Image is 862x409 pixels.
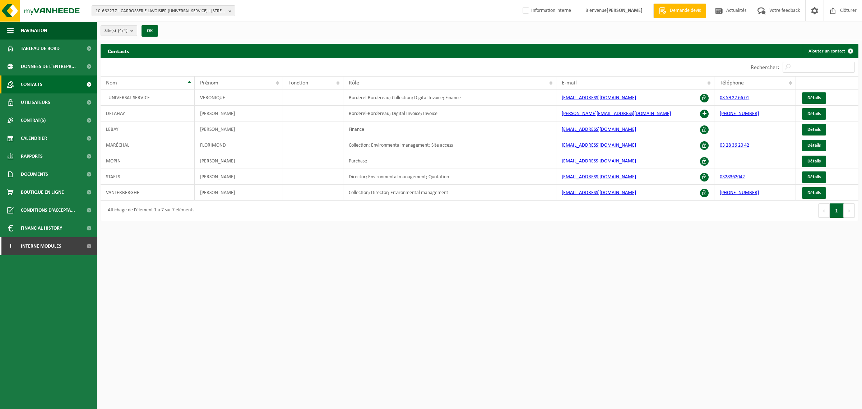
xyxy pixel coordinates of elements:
a: Ajouter un contact [803,44,858,58]
button: Site(s)(4/4) [101,25,137,36]
span: Boutique en ligne [21,183,64,201]
a: Détails [802,171,826,183]
span: Site(s) [105,26,128,36]
button: Next [844,203,855,218]
span: E-mail [562,80,577,86]
td: MARÉCHAL [101,137,195,153]
span: Détails [807,127,821,132]
a: 03 28 36 20 42 [720,143,749,148]
span: I [7,237,14,255]
td: [PERSON_NAME] [195,153,283,169]
span: Financial History [21,219,62,237]
td: VERONIQUE [195,90,283,106]
td: DELAHAY [101,106,195,121]
span: 10-662277 - CARROSSERIE LAVOISIER (UNIVERSAL SERVICE) - [STREET_ADDRESS] [96,6,226,17]
a: [EMAIL_ADDRESS][DOMAIN_NAME] [562,158,636,164]
span: Tableau de bord [21,40,60,58]
a: [EMAIL_ADDRESS][DOMAIN_NAME] [562,95,636,101]
span: Détails [807,190,821,195]
td: [PERSON_NAME] [195,106,283,121]
span: Conditions d'accepta... [21,201,75,219]
td: LEBAY [101,121,195,137]
td: Collection; Environmental management; Site access [343,137,556,153]
td: STAELS [101,169,195,185]
count: (4/4) [118,28,128,33]
span: Détails [807,175,821,179]
span: Prénom [200,80,218,86]
td: FLORIMOND [195,137,283,153]
td: [PERSON_NAME] [195,121,283,137]
span: Contacts [21,75,42,93]
a: Détails [802,108,826,120]
span: Détails [807,143,821,148]
td: Borderel-Bordereau; Digital Invoice; Invoice [343,106,556,121]
label: Information interne [521,5,571,16]
a: [EMAIL_ADDRESS][DOMAIN_NAME] [562,174,636,180]
td: MOPIN [101,153,195,169]
span: Rôle [349,80,359,86]
span: Interne modules [21,237,61,255]
span: Détails [807,111,821,116]
td: Borderel-Bordereau; Collection; Digital Invoice; Finance [343,90,556,106]
td: [PERSON_NAME] [195,185,283,201]
a: [PHONE_NUMBER] [720,111,759,116]
span: Données de l'entrepr... [21,58,76,75]
a: 0328362042 [720,174,745,180]
span: Utilisateurs [21,93,50,111]
a: Détails [802,156,826,167]
a: 03 59 22 66 01 [720,95,749,101]
td: Director; Environmental management; Quotation [343,169,556,185]
a: Demande devis [653,4,706,18]
a: [EMAIL_ADDRESS][DOMAIN_NAME] [562,190,636,196]
a: Détails [802,187,826,199]
td: VANLERBERGHE [101,185,195,201]
span: Documents [21,165,48,183]
span: Contrat(s) [21,111,46,129]
button: 10-662277 - CARROSSERIE LAVOISIER (UNIVERSAL SERVICE) - [STREET_ADDRESS] [92,5,235,16]
a: Détails [802,140,826,151]
span: Calendrier [21,129,47,147]
span: Fonction [288,80,308,86]
span: Demande devis [668,7,703,14]
td: Collection; Director; Environmental management [343,185,556,201]
a: [PERSON_NAME][EMAIL_ADDRESS][DOMAIN_NAME] [562,111,671,116]
a: [EMAIL_ADDRESS][DOMAIN_NAME] [562,143,636,148]
button: Previous [818,203,830,218]
a: [EMAIL_ADDRESS][DOMAIN_NAME] [562,127,636,132]
td: - UNIVERSAL SERVICE [101,90,195,106]
span: Nom [106,80,117,86]
span: Détails [807,96,821,100]
span: Navigation [21,22,47,40]
a: Détails [802,92,826,104]
td: Purchase [343,153,556,169]
td: Finance [343,121,556,137]
strong: [PERSON_NAME] [607,8,643,13]
span: Détails [807,159,821,164]
span: Téléphone [720,80,744,86]
a: [PHONE_NUMBER] [720,190,759,196]
span: Rapports [21,147,43,165]
button: OK [142,25,158,37]
button: 1 [830,203,844,218]
a: Détails [802,124,826,135]
div: Affichage de l'élément 1 à 7 sur 7 éléments [104,204,194,217]
h2: Contacts [101,44,136,58]
label: Rechercher: [751,65,779,70]
td: [PERSON_NAME] [195,169,283,185]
